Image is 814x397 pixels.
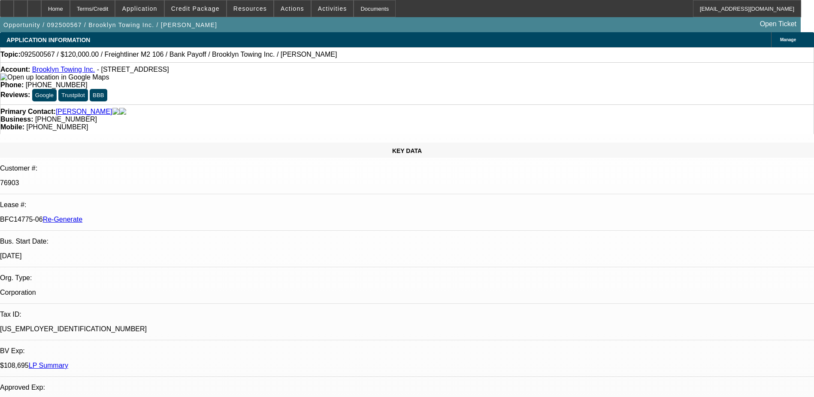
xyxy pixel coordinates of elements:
[0,116,33,123] strong: Business:
[56,108,112,116] a: [PERSON_NAME]
[26,81,88,89] span: [PHONE_NUMBER]
[0,81,24,89] strong: Phone:
[32,66,95,73] a: Brooklyn Towing Inc.
[0,91,30,98] strong: Reviews:
[165,0,226,17] button: Credit Package
[0,108,56,116] strong: Primary Contact:
[6,37,90,43] span: APPLICATION INFORMATION
[115,0,163,17] button: Application
[171,5,220,12] span: Credit Package
[780,37,796,42] span: Manage
[312,0,354,17] button: Activities
[392,147,422,154] span: KEY DATA
[0,51,21,58] strong: Topic:
[0,73,109,81] a: View Google Maps
[112,108,119,116] img: facebook-icon.png
[43,216,83,223] a: Re-Generate
[281,5,304,12] span: Actions
[29,362,68,369] a: LP Summary
[26,123,88,131] span: [PHONE_NUMBER]
[32,89,57,101] button: Google
[3,21,217,28] span: Opportunity / 092500567 / Brooklyn Towing Inc. / [PERSON_NAME]
[757,17,800,31] a: Open Ticket
[233,5,267,12] span: Resources
[227,0,273,17] button: Resources
[35,116,97,123] span: [PHONE_NUMBER]
[0,66,30,73] strong: Account:
[119,108,126,116] img: linkedin-icon.png
[97,66,169,73] span: - [STREET_ADDRESS]
[0,123,24,131] strong: Mobile:
[0,73,109,81] img: Open up location in Google Maps
[21,51,337,58] span: 092500567 / $120,000.00 / Freightliner M2 106 / Bank Payoff / Brooklyn Towing Inc. / [PERSON_NAME]
[318,5,347,12] span: Activities
[274,0,311,17] button: Actions
[90,89,107,101] button: BBB
[58,89,88,101] button: Trustpilot
[122,5,157,12] span: Application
